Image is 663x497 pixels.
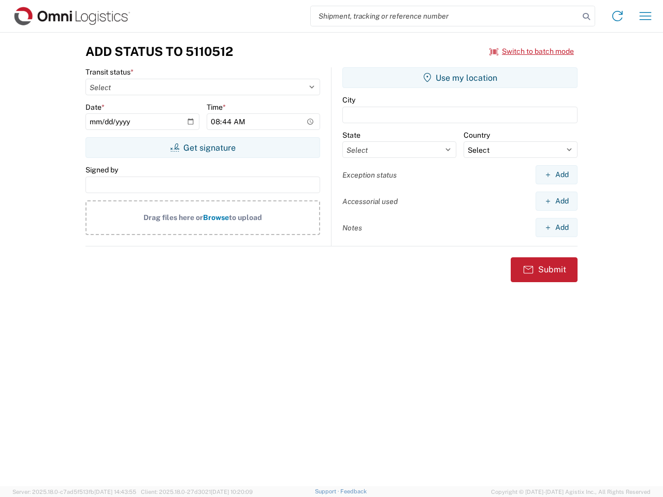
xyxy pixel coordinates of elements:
[315,488,341,494] a: Support
[207,103,226,112] label: Time
[536,165,578,184] button: Add
[342,197,398,206] label: Accessorial used
[143,213,203,222] span: Drag files here or
[342,170,397,180] label: Exception status
[203,213,229,222] span: Browse
[342,223,362,232] label: Notes
[311,6,579,26] input: Shipment, tracking or reference number
[342,67,578,88] button: Use my location
[85,44,233,59] h3: Add Status to 5110512
[464,130,490,140] label: Country
[536,218,578,237] button: Add
[85,103,105,112] label: Date
[12,489,136,495] span: Server: 2025.18.0-c7ad5f513fb
[536,192,578,211] button: Add
[94,489,136,495] span: [DATE] 14:43:55
[141,489,253,495] span: Client: 2025.18.0-27d3021
[342,130,361,140] label: State
[85,67,134,77] label: Transit status
[85,165,118,174] label: Signed by
[229,213,262,222] span: to upload
[491,487,651,496] span: Copyright © [DATE]-[DATE] Agistix Inc., All Rights Reserved
[511,257,578,282] button: Submit
[489,43,574,60] button: Switch to batch mode
[85,137,320,158] button: Get signature
[211,489,253,495] span: [DATE] 10:20:09
[342,95,355,105] label: City
[340,488,367,494] a: Feedback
